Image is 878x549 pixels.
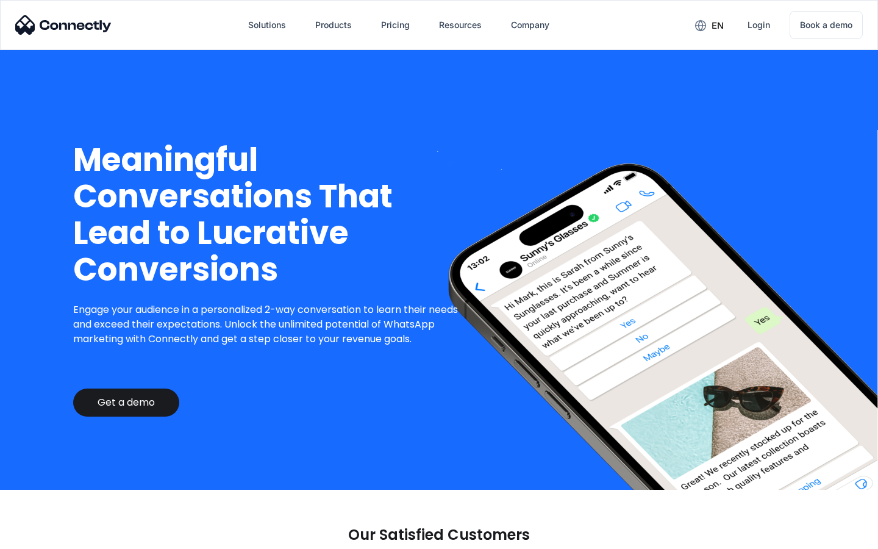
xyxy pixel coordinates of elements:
div: Login [748,16,770,34]
a: Pricing [371,10,419,40]
div: Pricing [381,16,410,34]
p: Our Satisfied Customers [348,526,530,544]
aside: Language selected: English [12,528,73,545]
p: Engage your audience in a personalized 2-way conversation to learn their needs and exceed their e... [73,303,468,346]
div: Get a demo [98,396,155,409]
a: Get a demo [73,389,179,417]
div: Products [315,16,352,34]
ul: Language list [24,528,73,545]
div: en [712,17,724,34]
div: Solutions [248,16,286,34]
h1: Meaningful Conversations That Lead to Lucrative Conversions [73,142,468,288]
div: Resources [439,16,482,34]
div: Company [511,16,549,34]
a: Book a demo [790,11,863,39]
img: Connectly Logo [15,15,112,35]
a: Login [738,10,780,40]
